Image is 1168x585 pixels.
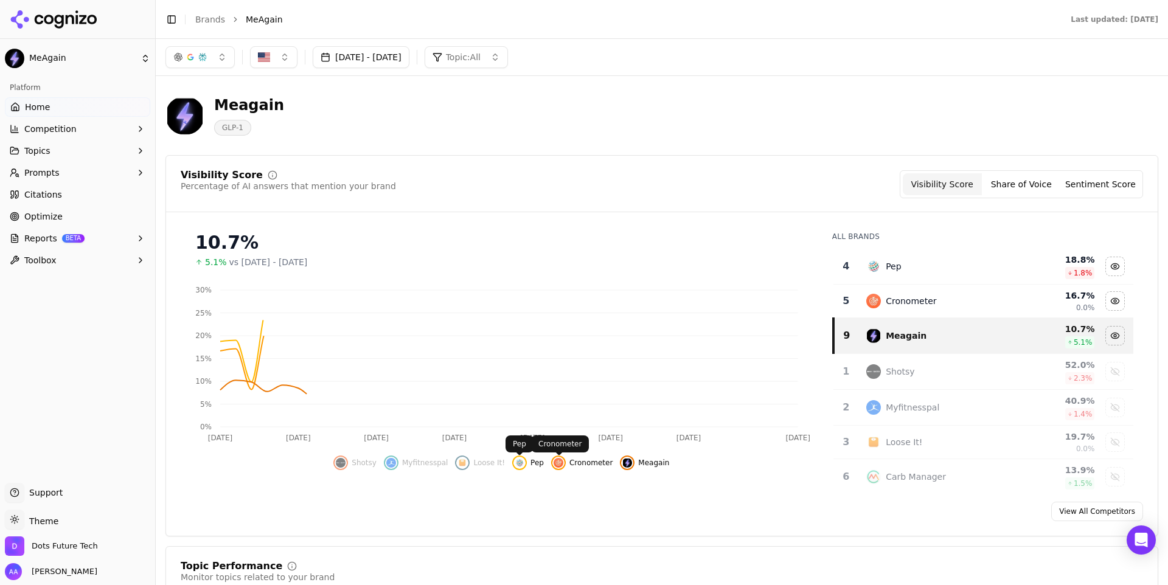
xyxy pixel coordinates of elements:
[838,400,855,415] div: 2
[402,458,448,468] span: Myfitnesspal
[214,95,284,115] div: Meagain
[195,15,225,24] a: Brands
[214,120,251,136] span: GLP-1
[181,170,263,180] div: Visibility Score
[181,571,335,583] div: Monitor topics related to your brand
[833,390,1133,426] tr: 2myfitnesspalMyfitnesspal40.9%1.4%Show myfitnesspal data
[29,53,136,64] span: MeAgain
[638,458,669,468] span: Meagain
[195,232,808,254] div: 10.7%
[25,101,50,113] span: Home
[24,145,50,157] span: Topics
[246,13,283,26] span: MeAgain
[205,256,227,268] span: 5.1%
[457,458,467,468] img: loose it!
[512,455,544,470] button: Hide pep data
[1105,432,1125,452] button: Show loose it! data
[386,458,396,468] img: myfitnesspal
[1017,395,1094,407] div: 40.9 %
[5,163,150,182] button: Prompts
[1017,431,1094,443] div: 19.7 %
[554,458,563,468] img: cronometer
[1017,464,1094,476] div: 13.9 %
[195,13,1046,26] nav: breadcrumb
[1017,359,1094,371] div: 52.0 %
[5,251,150,270] button: Toolbox
[24,254,57,266] span: Toolbox
[258,51,270,63] img: United States
[1061,173,1140,195] button: Sentiment Score
[24,516,58,526] span: Theme
[5,185,150,204] a: Citations
[886,295,936,307] div: Cronometer
[886,471,946,483] div: Carb Manager
[886,436,922,448] div: Loose It!
[598,434,623,442] tspan: [DATE]
[551,455,613,470] button: Hide cronometer data
[833,426,1133,459] tr: 3loose it!Loose It!19.7%0.0%Show loose it! data
[832,232,1133,241] div: All Brands
[838,469,855,484] div: 6
[622,458,632,468] img: meagain
[24,232,57,244] span: Reports
[229,256,308,268] span: vs [DATE] - [DATE]
[1105,398,1125,417] button: Show myfitnesspal data
[1105,326,1125,345] button: Hide meagain data
[208,434,233,442] tspan: [DATE]
[195,377,212,386] tspan: 10%
[1105,291,1125,311] button: Hide cronometer data
[1074,373,1093,383] span: 2.3 %
[838,259,855,274] div: 4
[833,249,1133,285] tr: 4pepPep18.8%1.8%Hide pep data
[5,207,150,226] a: Optimize
[1074,268,1093,278] span: 1.8 %
[5,229,150,248] button: ReportsBETA
[333,455,377,470] button: Show shotsy data
[24,486,63,499] span: Support
[27,566,97,577] span: [PERSON_NAME]
[1076,303,1095,313] span: 0.0%
[886,365,914,378] div: Shotsy
[1074,409,1093,419] span: 1.4 %
[455,455,505,470] button: Show loose it! data
[286,434,311,442] tspan: [DATE]
[866,435,881,449] img: loose it!
[384,455,448,470] button: Show myfitnesspal data
[24,189,62,201] span: Citations
[1017,254,1094,266] div: 18.8 %
[569,458,613,468] span: Cronometer
[24,123,77,135] span: Competition
[838,364,855,379] div: 1
[1076,444,1095,454] span: 0.0%
[866,400,881,415] img: myfitnesspal
[181,561,282,571] div: Topic Performance
[364,434,389,442] tspan: [DATE]
[1017,289,1094,302] div: 16.7 %
[530,458,544,468] span: Pep
[446,51,481,63] span: Topic: All
[866,364,881,379] img: shotsy
[1074,479,1093,488] span: 1.5 %
[442,434,467,442] tspan: [DATE]
[513,439,526,449] p: Pep
[32,541,98,552] span: Dots Future Tech
[5,536,24,556] img: Dots Future Tech
[676,434,701,442] tspan: [DATE]
[195,355,212,363] tspan: 15%
[620,455,669,470] button: Hide meagain data
[982,173,1061,195] button: Share of Voice
[866,259,881,274] img: pep
[833,354,1133,390] tr: 1shotsyShotsy52.0%2.3%Show shotsy data
[866,294,881,308] img: cronometer
[195,309,212,317] tspan: 25%
[5,78,150,97] div: Platform
[313,46,409,68] button: [DATE] - [DATE]
[866,469,881,484] img: carb manager
[473,458,505,468] span: Loose It!
[1105,467,1125,486] button: Show carb manager data
[336,458,346,468] img: shotsy
[886,401,939,414] div: Myfitnesspal
[838,435,855,449] div: 3
[5,563,22,580] img: Ameer Asghar
[5,49,24,68] img: MeAgain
